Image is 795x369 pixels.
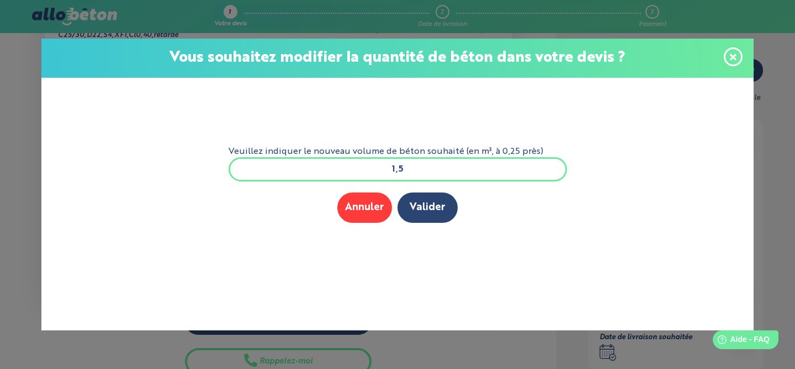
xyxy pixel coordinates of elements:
[337,192,392,223] button: Annuler
[52,50,743,67] p: Vous souhaitez modifier la quantité de béton dans votre devis ?
[697,326,783,357] iframe: Help widget launcher
[397,192,458,223] button: Valider
[229,157,567,181] input: xxx
[229,147,567,157] label: Veuillez indiquer le nouveau volume de béton souhaité (en m³, à 0,25 près)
